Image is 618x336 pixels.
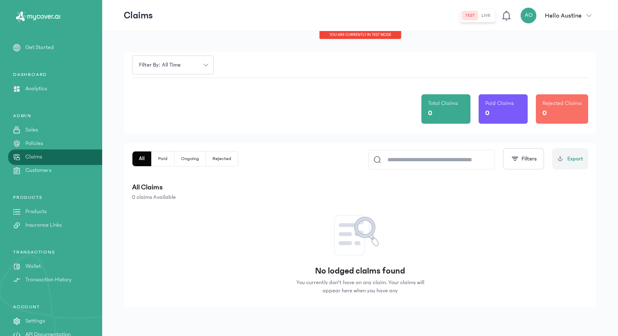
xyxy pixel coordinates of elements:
[567,155,583,163] span: Export
[25,276,72,284] p: Transaction History
[478,11,494,20] button: live
[25,43,54,52] p: Get Started
[25,153,42,161] p: Claims
[289,278,432,295] p: You currently don't have an any claim. Your claims will appear here when you have any
[520,7,596,24] button: AOHello Austine
[134,61,186,69] span: Filter by: all time
[132,193,588,201] p: 0 claims Available
[25,85,47,93] p: Analytics
[25,139,43,148] p: Policies
[25,126,38,134] p: Sales
[152,151,175,166] button: Paid
[206,151,238,166] button: Rejected
[542,99,582,107] p: Rejected Claims
[315,265,405,277] p: No lodged claims found
[25,317,45,325] p: Settings
[124,9,153,22] p: Claims
[520,7,537,24] div: AO
[462,11,478,20] button: test
[25,207,47,216] p: Products
[485,107,490,119] p: 0
[175,151,206,166] button: Ongoing
[132,56,214,74] button: Filter by: all time
[25,262,41,271] p: Wallet
[428,107,432,119] p: 0
[545,11,582,20] p: Hello Austine
[132,182,588,193] p: All Claims
[132,151,152,166] button: All
[485,99,514,107] p: Paid Claims
[25,166,51,175] p: Customers
[542,107,547,119] p: 0
[503,148,544,169] button: Filters
[552,148,588,169] button: Export
[25,221,62,229] p: Insurance Links
[319,31,401,39] div: You are currently in TEST MODE
[428,99,458,107] p: Total Claims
